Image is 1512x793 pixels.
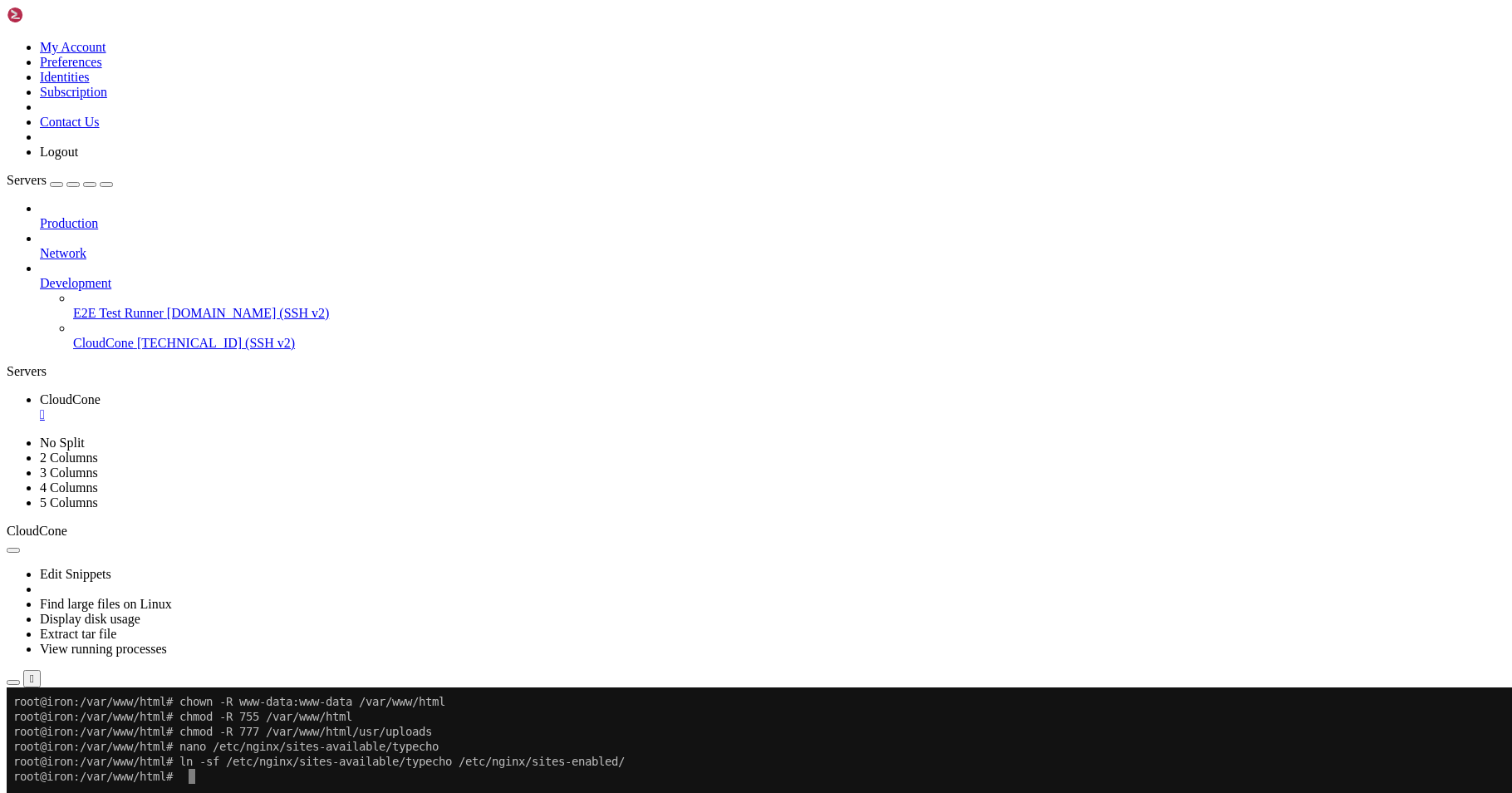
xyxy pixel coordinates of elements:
[167,306,330,320] span: [DOMAIN_NAME] (SSH v2)
[7,7,102,23] img: Shellngn
[40,246,1505,261] a: Network
[40,495,98,510] a: 5 Columns
[40,276,1505,291] a: Development
[40,480,98,495] a: 4 Columns
[40,465,98,480] a: 3 Columns
[7,173,47,187] span: Servers
[40,145,78,159] a: Logout
[7,81,1294,96] x-row: root@iron:/var/www/html#
[40,567,111,581] a: Edit Snippets
[40,451,98,465] a: 2 Columns
[73,336,134,350] span: CloudCone
[40,627,116,641] a: Extract tar file
[30,672,34,685] div: 
[7,173,113,187] a: Servers
[7,66,1294,81] x-row: root@iron:/var/www/html# ln -sf /etc/nginx/sites-available/typecho /etc/nginx/sites-enabled/
[40,436,85,450] a: No Split
[40,201,1505,231] li: Production
[7,52,1294,66] x-row: root@iron:/var/www/html# nano /etc/nginx/sites-available/typecho
[137,336,295,350] span: [TECHNICAL_ID] (SSH v2)
[73,306,1505,321] a: E2E Test Runner [DOMAIN_NAME] (SSH v2)
[73,306,164,320] span: E2E Test Runner
[40,55,102,69] a: Preferences
[7,22,1294,37] x-row: root@iron:/var/www/html# chmod -R 755 /var/www/html
[7,524,67,538] span: CloudCone
[73,321,1505,351] li: CloudCone [TECHNICAL_ID] (SSH v2)
[40,612,140,626] a: Display disk usage
[23,670,41,687] button: 
[40,407,1505,422] a: 
[40,115,100,129] a: Contact Us
[40,85,107,99] a: Subscription
[73,336,1505,351] a: CloudCone [TECHNICAL_ID] (SSH v2)
[40,261,1505,351] li: Development
[7,37,1294,52] x-row: root@iron:/var/www/html# chmod -R 777 /var/www/html/usr/uploads
[7,364,1505,379] div: Servers
[40,392,1505,422] a: CloudCone
[40,246,86,260] span: Network
[40,597,172,611] a: Find large files on Linux
[40,216,1505,231] a: Production
[182,81,189,96] div: (25, 5)
[40,392,101,406] span: CloudCone
[40,40,106,54] a: My Account
[40,70,90,84] a: Identities
[40,216,98,230] span: Production
[40,642,167,656] a: View running processes
[73,291,1505,321] li: E2E Test Runner [DOMAIN_NAME] (SSH v2)
[40,276,111,290] span: Development
[7,7,1294,22] x-row: root@iron:/var/www/html# chown -R www-data:www-data /var/www/html
[40,231,1505,261] li: Network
